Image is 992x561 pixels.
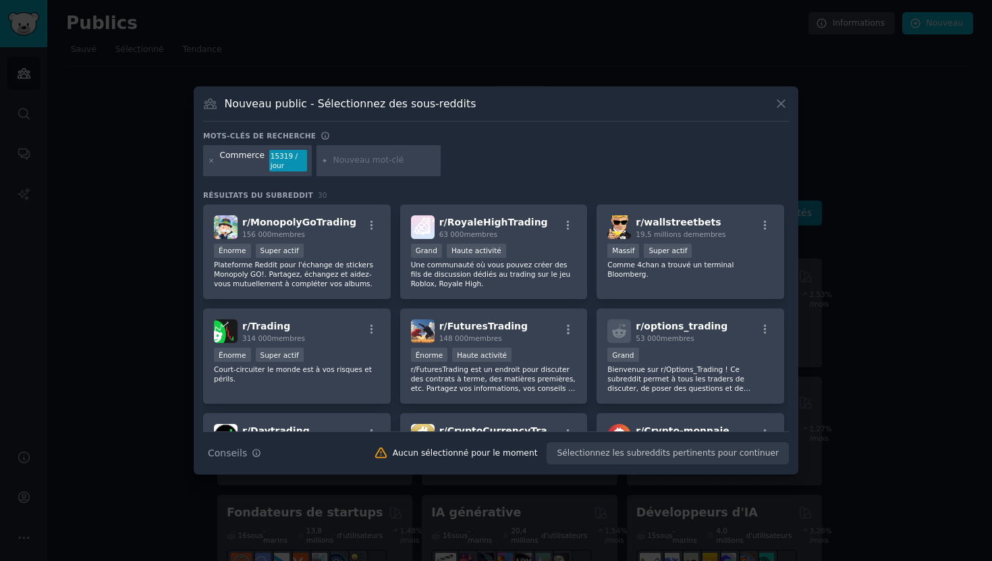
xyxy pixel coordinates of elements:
[333,155,436,167] input: Nouveau mot-clé
[636,425,644,436] font: r/
[439,425,447,436] font: r/
[214,365,372,383] font: Court-circuiter le monde est à vos risques et périls.
[607,365,750,411] font: Bienvenue sur r/Options_Trading ! Ce subreddit permet à tous les traders de discuter, de poser de...
[439,217,447,228] font: r/
[260,246,299,255] font: Super actif
[214,424,238,448] img: Daytrading
[439,334,468,342] font: 148 000
[468,334,502,342] font: membres
[607,424,631,448] img: Crypto-monnaie
[644,217,721,228] font: wallstreetbets
[411,424,435,448] img: Trading de cryptomonnaies
[203,132,316,140] font: Mots-clés de recherche
[636,334,661,342] font: 53 000
[219,351,246,359] font: Énorme
[411,261,571,288] font: Une communauté où vous pouvez créer des fils de discussion dédiés au trading sur le jeu Roblox, R...
[411,365,576,402] font: r/FuturesTrading est un endroit pour discuter des contrats à terme, des matières premières, etc. ...
[636,230,692,238] font: 19,5 millions de
[219,246,246,255] font: Énorme
[242,217,250,228] font: r/
[393,448,538,458] font: Aucun sélectionné pour le moment
[250,217,356,228] font: MonopolyGoTrading
[612,246,634,255] font: Massif
[242,334,271,342] font: 314 000
[225,97,476,110] font: Nouveau public - Sélectionnez des sous-reddits
[439,321,447,331] font: r/
[636,217,644,228] font: r/
[271,230,305,238] font: membres
[260,351,299,359] font: Super actif
[242,425,250,436] font: r/
[242,230,271,238] font: 156 000
[214,261,373,288] font: Plateforme Reddit pour l'échange de stickers Monopoly GO!. Partagez, échangez et aidez-vous mutue...
[447,321,528,331] font: FuturesTrading
[411,215,435,239] img: RoyaleHighTrading
[451,246,501,255] font: Haute activité
[203,442,266,465] button: Conseils
[242,321,250,331] font: r/
[447,425,571,436] font: CryptoCurrencyTrading
[203,191,313,199] font: Résultats du subreddit
[416,351,443,359] font: Énorme
[208,448,247,458] font: Conseils
[661,334,694,342] font: membres
[439,230,464,238] font: 63 000
[607,261,734,278] font: Comme 4chan a trouvé un terminal Bloomberg.
[271,334,305,342] font: membres
[649,246,687,255] font: Super actif
[644,321,727,331] font: options_trading
[644,425,729,436] font: Crypto-monnaie
[607,215,631,239] img: Wallstreetbets
[411,319,435,343] img: Négociation de contrats à terme
[220,151,265,160] font: Commerce
[457,351,507,359] font: Haute activité
[250,425,310,436] font: Daytrading
[636,321,644,331] font: r/
[214,319,238,343] img: Commerce
[464,230,497,238] font: membres
[447,217,548,228] font: RoyaleHighTrading
[250,321,290,331] font: Trading
[612,351,634,359] font: Grand
[692,230,726,238] font: membres
[214,215,238,239] img: MonopolyGoTrading
[416,246,437,255] font: Grand
[318,191,327,199] font: 30
[271,152,298,169] font: 15319 / jour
